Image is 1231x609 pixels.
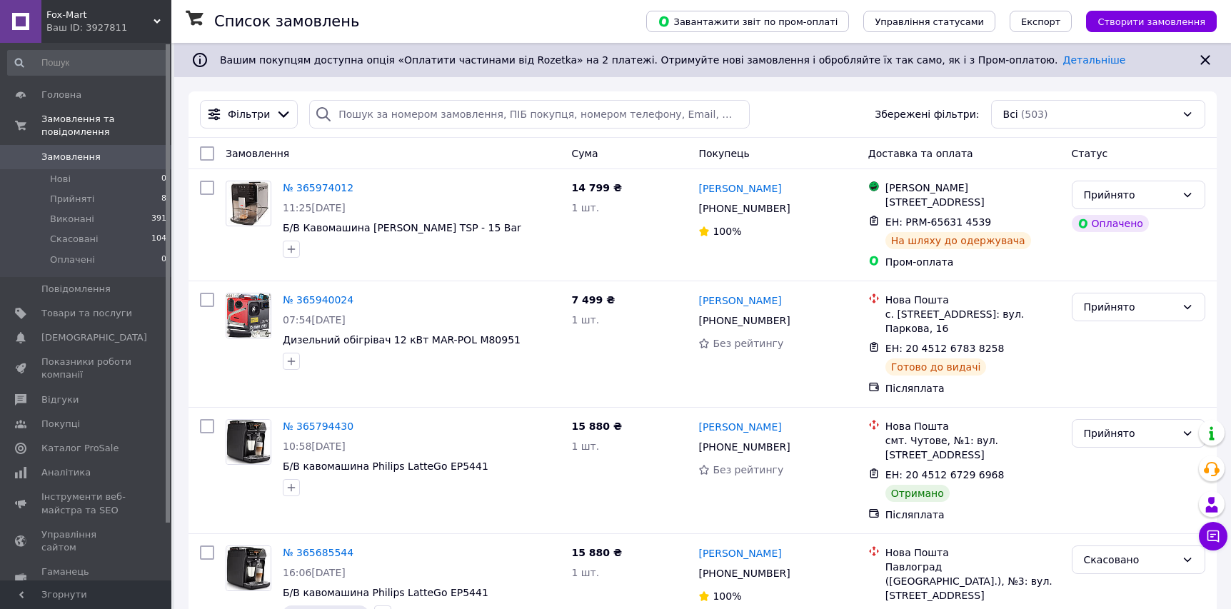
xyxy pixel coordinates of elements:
[283,294,353,306] a: № 365940024
[695,311,793,331] div: [PHONE_NUMBER]
[41,442,119,455] span: Каталог ProSale
[226,546,270,590] img: Фото товару
[571,567,599,578] span: 1 шт.
[695,437,793,457] div: [PHONE_NUMBER]
[863,11,995,32] button: Управління статусами
[41,113,171,139] span: Замовлення та повідомлення
[41,565,132,591] span: Гаманець компанії
[41,490,132,516] span: Інструменти веб-майстра та SEO
[50,233,99,246] span: Скасовані
[220,54,1125,66] span: Вашим покупцям доступна опція «Оплатити частинами від Rozetka» на 2 платежі. Отримуйте нові замов...
[885,545,1060,560] div: Нова Пошта
[571,182,622,193] span: 14 799 ₴
[1072,15,1217,26] a: Створити замовлення
[283,202,346,213] span: 11:25[DATE]
[698,148,749,159] span: Покупець
[885,255,1060,269] div: Пром-оплата
[1084,426,1176,441] div: Прийнято
[1072,148,1108,159] span: Статус
[571,421,622,432] span: 15 880 ₴
[41,466,91,479] span: Аналітика
[1097,16,1205,27] span: Створити замовлення
[283,441,346,452] span: 10:58[DATE]
[46,21,171,34] div: Ваш ID: 3927811
[50,193,94,206] span: Прийняті
[50,253,95,266] span: Оплачені
[309,100,750,129] input: Пошук за номером замовлення, ПІБ покупця, номером телефону, Email, номером накладної
[41,331,147,344] span: [DEMOGRAPHIC_DATA]
[41,89,81,101] span: Головна
[885,433,1060,462] div: смт. Чутове, №1: вул. [STREET_ADDRESS]
[885,508,1060,522] div: Післяплата
[41,151,101,163] span: Замовлення
[658,15,838,28] span: Завантажити звіт по пром-оплаті
[226,181,271,226] a: Фото товару
[151,233,166,246] span: 104
[41,356,132,381] span: Показники роботи компанії
[571,148,598,159] span: Cума
[885,419,1060,433] div: Нова Пошта
[713,226,741,237] span: 100%
[571,441,599,452] span: 1 шт.
[885,232,1031,249] div: На шляху до одержувача
[646,11,849,32] button: Завантажити звіт по пром-оплаті
[1199,522,1227,550] button: Чат з покупцем
[1003,107,1018,121] span: Всі
[885,343,1005,354] span: ЕН: 20 4512 6783 8258
[1063,54,1126,66] a: Детальніше
[885,485,950,502] div: Отримано
[283,587,488,598] a: Б/В кавомашина Philips LatteGo EP5441
[46,9,154,21] span: Fox-Mart
[226,545,271,591] a: Фото товару
[226,420,270,464] img: Фото товару
[7,50,168,76] input: Пошук
[885,307,1060,336] div: с. [STREET_ADDRESS]: вул. Паркова, 16
[713,464,783,475] span: Без рейтингу
[885,181,1060,195] div: [PERSON_NAME]
[50,213,94,226] span: Виконані
[283,567,346,578] span: 16:06[DATE]
[1084,299,1176,315] div: Прийнято
[214,13,359,30] h1: Список замовлень
[41,528,132,554] span: Управління сайтом
[698,293,781,308] a: [PERSON_NAME]
[885,216,991,228] span: ЕН: PRM-65631 4539
[41,283,111,296] span: Повідомлення
[228,181,268,226] img: Фото товару
[283,182,353,193] a: № 365974012
[571,294,615,306] span: 7 499 ₴
[713,338,783,349] span: Без рейтингу
[571,547,622,558] span: 15 880 ₴
[161,193,166,206] span: 8
[41,393,79,406] span: Відгуки
[41,307,132,320] span: Товари та послуги
[41,418,80,431] span: Покупці
[885,381,1060,396] div: Післяплата
[283,222,521,233] span: Б/В Кавомашина [PERSON_NAME] TSP - 15 Bar
[885,358,987,376] div: Готово до видачі
[50,173,71,186] span: Нові
[1086,11,1217,32] button: Створити замовлення
[161,173,166,186] span: 0
[875,16,984,27] span: Управління статусами
[226,293,271,338] a: Фото товару
[713,590,741,602] span: 100%
[228,107,270,121] span: Фільтри
[1084,187,1176,203] div: Прийнято
[283,460,488,472] a: Б/В кавомашина Philips LatteGo EP5441
[698,420,781,434] a: [PERSON_NAME]
[1021,109,1048,120] span: (503)
[571,202,599,213] span: 1 шт.
[226,419,271,465] a: Фото товару
[283,334,521,346] a: Дизельний обігрівач 12 кВт MAR-POL M80951
[226,148,289,159] span: Замовлення
[875,107,979,121] span: Збережені фільтри:
[885,195,1060,209] div: [STREET_ADDRESS]
[1021,16,1061,27] span: Експорт
[695,198,793,218] div: [PHONE_NUMBER]
[885,560,1060,603] div: Павлоград ([GEOGRAPHIC_DATA].), №3: вул. [STREET_ADDRESS]
[161,253,166,266] span: 0
[283,547,353,558] a: № 365685544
